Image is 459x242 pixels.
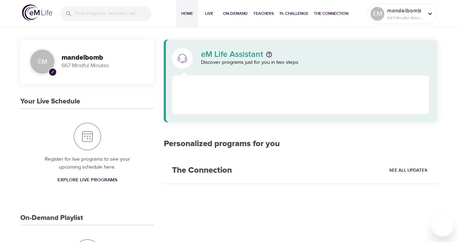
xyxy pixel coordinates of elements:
p: eM Life Assistant [201,50,263,59]
img: eM Life Assistant [177,53,188,64]
p: 667 Mindful Minutes [62,62,146,70]
span: Live [201,10,217,17]
input: Find programs, teachers, etc... [75,6,151,21]
h2: Personalized programs for you [164,139,437,149]
p: Discover programs just for you in two steps [201,59,429,67]
p: mandelbomb [387,7,424,15]
span: Explore Live Programs [57,176,117,184]
span: 1% Challenge [279,10,308,17]
a: See All Updates [387,165,429,176]
h2: The Connection [164,157,240,184]
img: logo [22,4,52,21]
span: See All Updates [389,167,427,174]
span: On-Demand [223,10,248,17]
div: EM [371,7,384,21]
span: Teachers [253,10,274,17]
span: Home [179,10,195,17]
h3: On-Demand Playlist [20,214,83,222]
span: The Connection [314,10,348,17]
div: EM [29,48,56,75]
img: Your Live Schedule [74,123,101,150]
p: 667 Mindful Minutes [387,15,424,21]
h3: Your Live Schedule [20,98,80,105]
h3: mandelbomb [62,54,146,62]
iframe: Button to launch messaging window [431,214,453,236]
a: Explore Live Programs [55,174,120,186]
p: Register for live programs to see your upcoming schedule here. [34,155,140,171]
